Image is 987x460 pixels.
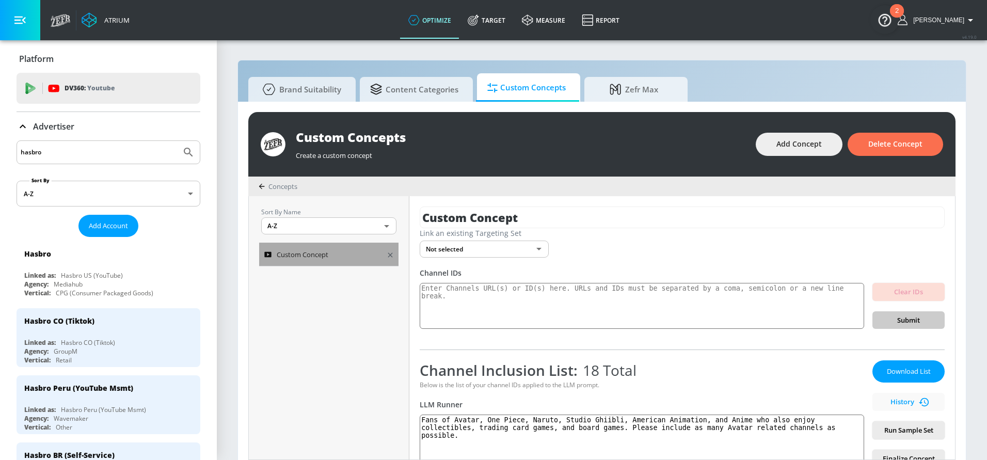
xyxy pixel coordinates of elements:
div: Concepts [259,182,297,191]
div: Advertiser [17,112,200,141]
span: Run Sample Set [881,424,936,436]
div: DV360: Youtube [17,73,200,104]
div: Hasbro Peru (YouTube Msmt) [24,383,133,393]
span: Custom Concepts [487,75,566,100]
span: Custom Concept [277,248,328,261]
span: Zefr Max [595,77,673,102]
button: Clear IDs [872,283,945,301]
label: Sort By [29,177,52,184]
p: Youtube [87,83,115,93]
input: Search by name [21,146,177,159]
div: Hasbro CO (Tiktok) [24,316,94,326]
div: GroupM [54,347,77,356]
a: Custom Concept [259,243,399,266]
div: 2 [895,11,899,24]
button: Add Concept [756,133,842,156]
div: Hasbro Peru (YouTube Msmt)Linked as:Hasbro Peru (YouTube Msmt)Agency:WavemakerVertical:Other [17,375,200,434]
div: Vertical: [24,423,51,432]
span: Clear IDs [881,286,936,298]
div: Agency: [24,280,49,289]
a: Target [459,2,514,39]
p: Advertiser [33,121,74,132]
span: Content Categories [370,77,458,102]
a: measure [514,2,574,39]
button: Delete Concept [848,133,943,156]
span: Delete Concept [868,138,922,151]
div: Other [56,423,72,432]
div: Wavemaker [54,414,88,423]
div: Hasbro BR (Self-Service) [24,450,115,460]
button: Submit Search [177,141,200,164]
button: Download List [872,360,945,383]
div: Hasbro Peru (YouTube Msmt) [61,405,146,414]
div: Hasbro CO (Tiktok)Linked as:Hasbro CO (Tiktok)Agency:GroupMVertical:Retail [17,308,200,367]
div: Link an existing Targeting Set [420,228,945,238]
div: Linked as: [24,271,56,280]
div: Hasbro US (YouTube) [61,271,123,280]
div: Channel IDs [420,268,945,278]
span: v 4.19.0 [962,34,977,40]
div: Hasbro [24,249,51,259]
div: Atrium [100,15,130,25]
div: Linked as: [24,338,56,347]
div: Agency: [24,347,49,356]
div: LLM Runner [420,400,864,409]
div: Agency: [24,414,49,423]
span: 18 Total [578,360,636,380]
span: Add Account [89,220,128,232]
div: Below is the list of your channel IDs applied to the LLM prompt. [420,380,864,389]
div: Custom Concepts [296,129,745,146]
div: Vertical: [24,289,51,297]
button: Add Account [78,215,138,237]
button: [PERSON_NAME] [898,14,977,26]
div: Linked as: [24,405,56,414]
div: A-Z [17,181,200,207]
span: login as: lindsay.benharris@zefr.com [909,17,964,24]
div: A-Z [261,217,396,234]
span: Concepts [268,182,297,191]
p: Platform [19,53,54,65]
p: Sort By Name [261,207,396,217]
a: optimize [400,2,459,39]
a: Report [574,2,628,39]
span: Download List [883,366,934,377]
div: Create a custom concept [296,146,745,160]
div: Platform [17,44,200,73]
div: HasbroLinked as:Hasbro US (YouTube)Agency:MediahubVertical:CPG (Consumer Packaged Goods) [17,241,200,300]
div: CPG (Consumer Packaged Goods) [56,289,153,297]
div: Channel Inclusion List: [420,360,864,380]
span: History [877,396,941,408]
span: Add Concept [776,138,822,151]
button: Run Sample Set [872,421,945,439]
div: Vertical: [24,356,51,364]
div: Not selected [420,241,549,258]
div: Retail [56,356,72,364]
button: Open Resource Center, 2 new notifications [870,5,899,34]
div: Hasbro CO (Tiktok) [61,338,115,347]
button: History [872,393,945,411]
span: Brand Suitability [259,77,341,102]
div: Mediahub [54,280,83,289]
a: Atrium [82,12,130,28]
p: DV360: [65,83,115,94]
